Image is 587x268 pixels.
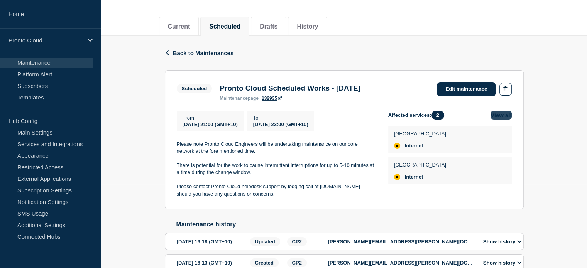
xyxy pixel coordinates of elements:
[177,162,376,176] p: There is potential for the work to cause intermittent interruptions for up to 5-10 minutes at a t...
[220,96,248,101] span: maintenance
[328,239,475,244] p: [PERSON_NAME][EMAIL_ADDRESS][PERSON_NAME][DOMAIN_NAME]
[287,258,307,267] span: CP2
[481,238,524,245] button: Show history
[177,84,212,93] span: Scheduled
[394,143,400,149] div: affected
[394,162,446,168] p: [GEOGRAPHIC_DATA]
[431,111,444,120] span: 2
[437,82,496,96] a: Edit maintenance
[177,183,376,197] p: Please contact Pronto Cloud helpdesk support by logging call at [DOMAIN_NAME] should you have any...
[328,260,475,266] p: [PERSON_NAME][EMAIL_ADDRESS][PERSON_NAME][DOMAIN_NAME]
[177,141,376,155] p: Please note Pronto Cloud Engineers will be undertaking maintenance on our core network at the for...
[183,121,238,127] span: [DATE] 21:00 (GMT+10)
[173,50,234,56] span: Back to Maintenances
[394,174,400,180] div: affected
[253,121,308,127] span: [DATE] 23:00 (GMT+10)
[262,96,282,101] a: 132935
[405,174,423,180] span: Internet
[297,23,318,30] button: History
[8,37,83,44] p: Pronto Cloud
[388,111,448,120] span: Affected services:
[176,221,524,228] h2: Maintenance history
[183,115,238,121] p: From :
[177,237,248,246] div: [DATE] 16:18 (GMT+10)
[220,96,259,101] p: page
[165,50,234,56] button: Back to Maintenances
[394,131,446,137] p: [GEOGRAPHIC_DATA]
[491,111,512,120] button: View all
[287,237,307,246] span: CP2
[220,84,360,93] h3: Pronto Cloud Scheduled Works - [DATE]
[250,237,280,246] span: Updated
[253,115,308,121] p: To :
[209,23,240,30] button: Scheduled
[168,23,190,30] button: Current
[405,143,423,149] span: Internet
[177,258,248,267] div: [DATE] 16:13 (GMT+10)
[481,260,524,266] button: Show history
[260,23,277,30] button: Drafts
[250,258,279,267] span: Created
